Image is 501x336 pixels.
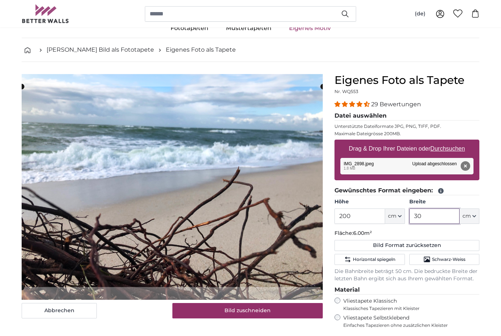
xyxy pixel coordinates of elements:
[334,230,479,237] p: Fläche:
[172,303,323,318] button: Bild zuschneiden
[162,19,217,38] a: Fototapeten
[22,4,69,23] img: Betterwalls
[334,123,479,129] p: Unterstützte Dateiformate JPG, PNG, TIFF, PDF.
[334,111,479,121] legend: Datei auswählen
[343,322,479,328] span: Einfaches Tapezieren ohne zusätzlichen Kleister
[334,89,358,94] span: Nr. WQ553
[334,240,479,251] button: Bild Format zurücksetzen
[334,254,405,265] button: Horizontal spiegeln
[346,141,468,156] label: Drag & Drop Ihrer Dateien oder
[334,101,371,108] span: 4.34 stars
[343,298,473,311] label: Vliestapete Klassisch
[334,186,479,195] legend: Gewünschtes Format eingeben:
[334,74,479,87] h1: Eigenes Foto als Tapete
[409,7,431,21] button: (de)
[47,45,154,54] a: [PERSON_NAME] Bild als Fototapete
[217,19,280,38] a: Mustertapeten
[334,285,479,295] legend: Material
[460,208,479,224] button: cm
[22,38,479,62] nav: breadcrumbs
[280,19,340,38] a: Eigenes Motiv
[334,198,405,206] label: Höhe
[409,254,479,265] button: Schwarz-Weiss
[371,101,421,108] span: 29 Bewertungen
[343,306,473,311] span: Klassisches Tapezieren mit Kleister
[353,256,395,262] span: Horizontal spiegeln
[334,268,479,283] p: Die Bahnbreite beträgt 50 cm. Die bedruckte Breite der letzten Bahn ergibt sich aus Ihrem gewählt...
[409,198,479,206] label: Breite
[462,213,471,220] span: cm
[343,314,479,328] label: Vliestapete Selbstklebend
[353,230,372,236] span: 6.00m²
[334,131,479,137] p: Maximale Dateigrösse 200MB.
[388,213,396,220] span: cm
[166,45,236,54] a: Eigenes Foto als Tapete
[431,145,465,152] u: Durchsuchen
[432,256,465,262] span: Schwarz-Weiss
[385,208,405,224] button: cm
[22,303,97,318] button: Abbrechen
